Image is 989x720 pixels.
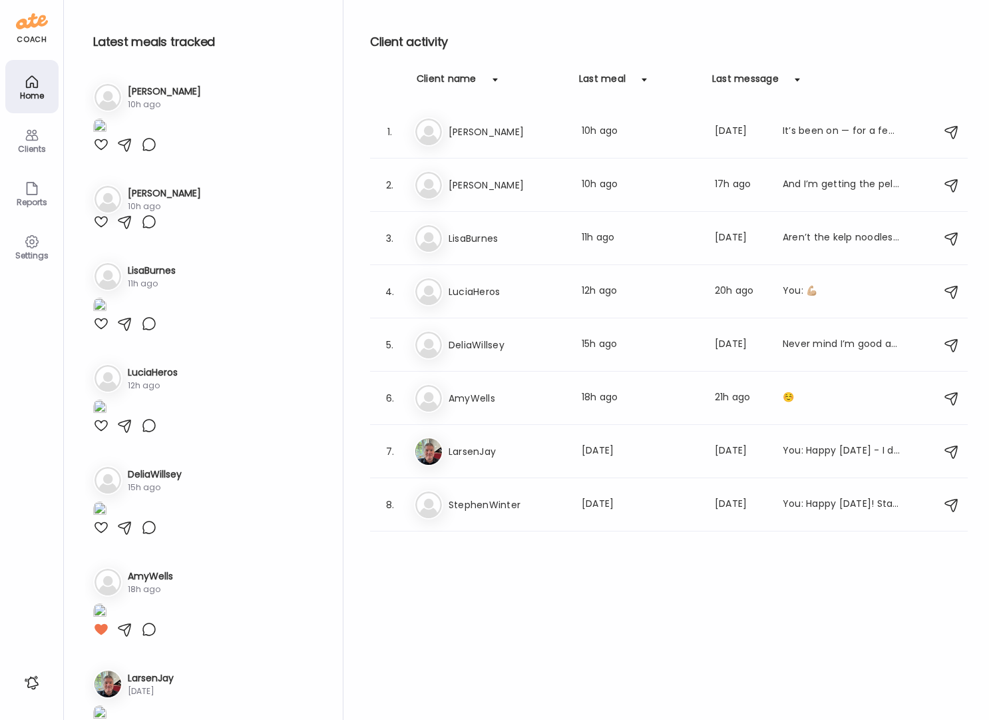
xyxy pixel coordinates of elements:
[715,124,767,140] div: [DATE]
[128,85,201,99] h3: [PERSON_NAME]
[449,337,566,353] h3: DeliaWillsey
[449,390,566,406] h3: AmyWells
[415,438,442,465] img: avatars%2FpQclOzuQ2uUyIuBETuyLXmhsmXz1
[128,569,173,583] h3: AmyWells
[8,198,56,206] div: Reports
[8,91,56,100] div: Home
[93,603,106,621] img: images%2FVeJUmU9xL5OtfHQnXXq9YpklFl83%2FFLKOFd2canqi3f5L4Vme%2FL5LyCAbOTaZMUY5vwopo_1080
[128,264,176,278] h3: LisaBurnes
[128,671,174,685] h3: LarsenJay
[128,468,182,482] h3: DeliaWillsey
[582,390,699,406] div: 18h ago
[128,583,173,595] div: 18h ago
[715,177,767,193] div: 17h ago
[95,569,121,595] img: bg-avatar-default.svg
[93,298,106,316] img: images%2F14YwdST0zVTSBa9Pc02PT7cAhhp2%2F8vNbSNX74gIBZbfUjWko%2F14qF1EJOLAp12OegOfRl_1080
[128,278,176,290] div: 11h ago
[93,32,321,52] h2: Latest meals tracked
[382,444,398,460] div: 7.
[95,84,121,111] img: bg-avatar-default.svg
[415,225,442,252] img: bg-avatar-default.svg
[582,124,699,140] div: 10h ago
[95,467,121,494] img: bg-avatar-default.svg
[449,177,566,193] h3: [PERSON_NAME]
[128,685,174,697] div: [DATE]
[449,497,566,513] h3: StephenWinter
[582,284,699,300] div: 12h ago
[382,390,398,406] div: 6.
[715,497,767,513] div: [DATE]
[95,186,121,212] img: bg-avatar-default.svg
[715,444,767,460] div: [DATE]
[95,671,121,697] img: avatars%2FpQclOzuQ2uUyIuBETuyLXmhsmXz1
[95,365,121,392] img: bg-avatar-default.svg
[415,119,442,145] img: bg-avatar-default.svg
[95,263,121,290] img: bg-avatar-default.svg
[415,332,442,358] img: bg-avatar-default.svg
[449,124,566,140] h3: [PERSON_NAME]
[128,200,201,212] div: 10h ago
[579,72,626,93] div: Last meal
[715,284,767,300] div: 20h ago
[783,444,900,460] div: You: Happy [DATE] - I dont see an logging for [DATE] but it was a bit of a blood glucose rollerco...
[783,124,900,140] div: It’s been on — for a few hours
[382,124,398,140] div: 1.
[382,337,398,353] div: 5.
[382,230,398,246] div: 3.
[783,497,900,513] div: You: Happy [DATE]! Stay on path this weekend with movement, hydration and think about the 80/20 r...
[449,230,566,246] h3: LisaBurnes
[715,230,767,246] div: [DATE]
[93,400,106,418] img: images%2F1qYfsqsWO6WAqm9xosSfiY0Hazg1%2FOhMtpeWZDXSkzmOVbANs%2FTXk907MDgXT1HD9ir9nT_1080
[415,278,442,305] img: bg-avatar-default.svg
[783,337,900,353] div: Never mind I’m good at 11
[417,72,477,93] div: Client name
[582,177,699,193] div: 10h ago
[17,34,47,45] div: coach
[382,284,398,300] div: 4.
[783,390,900,406] div: ☺️
[128,99,201,111] div: 10h ago
[715,390,767,406] div: 21h ago
[370,32,968,52] h2: Client activity
[449,284,566,300] h3: LuciaHeros
[715,337,767,353] div: [DATE]
[16,11,48,32] img: ate
[128,482,182,494] div: 15h ago
[582,444,699,460] div: [DATE]
[128,380,178,392] div: 12h ago
[582,230,699,246] div: 11h ago
[415,492,442,518] img: bg-avatar-default.svg
[8,145,56,153] div: Clients
[8,251,56,260] div: Settings
[415,385,442,412] img: bg-avatar-default.svg
[449,444,566,460] h3: LarsenJay
[382,177,398,193] div: 2.
[712,72,779,93] div: Last message
[415,172,442,198] img: bg-avatar-default.svg
[582,337,699,353] div: 15h ago
[382,497,398,513] div: 8.
[128,366,178,380] h3: LuciaHeros
[93,119,106,137] img: images%2FIrNJUawwUnOTYYdIvOBtlFt5cGu2%2F8v2YMucDtXYoQRWdaq3i%2FmiebHeubiEEAcD3KMcxy_1080
[582,497,699,513] div: [DATE]
[783,284,900,300] div: You: 💪🏼
[93,502,106,520] img: images%2FGHdhXm9jJtNQdLs9r9pbhWu10OF2%2FFkE7mRx7qhyjsUc1ZnxG%2FajNeuCS3HpgZvXv4KtcE_1080
[128,186,201,200] h3: [PERSON_NAME]
[783,177,900,193] div: And I’m getting the peloton in there twice a week
[783,230,900,246] div: Aren’t the kelp noodles soooo good?? With pesto!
